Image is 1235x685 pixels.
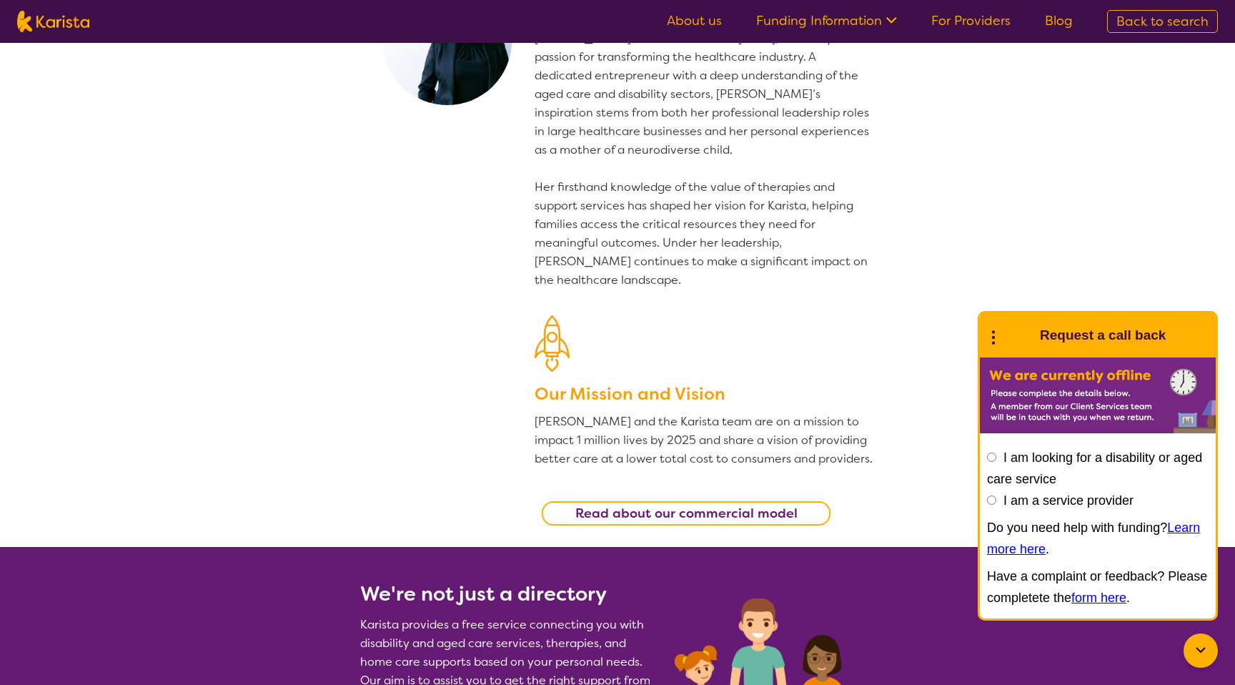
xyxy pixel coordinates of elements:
img: Karista logo [17,11,89,32]
h2: We're not just a directory [360,581,658,607]
img: Karista offline chat form to request call back [980,358,1216,433]
p: [PERSON_NAME] and the Karista team are on a mission to impact 1 million lives by 2025 and share a... [535,413,875,468]
a: For Providers [931,12,1011,29]
a: About us [667,12,722,29]
p: [PERSON_NAME] founded Karista in [DATE], driven by her passion for transforming the healthcare in... [535,29,875,290]
h3: Our Mission and Vision [535,381,875,407]
b: Read about our commercial model [575,505,798,522]
p: Do you need help with funding? . [987,517,1209,560]
img: Karista [1003,321,1031,350]
span: Back to search [1116,13,1209,30]
a: Blog [1045,12,1073,29]
p: Have a complaint or feedback? Please completete the . [987,566,1209,608]
a: form here [1071,591,1126,605]
label: I am a service provider [1003,493,1134,508]
img: Our Mission [535,315,570,372]
a: Funding Information [756,12,897,29]
a: Back to search [1107,10,1218,33]
label: I am looking for a disability or aged care service [987,450,1202,486]
h1: Request a call back [1040,325,1166,346]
